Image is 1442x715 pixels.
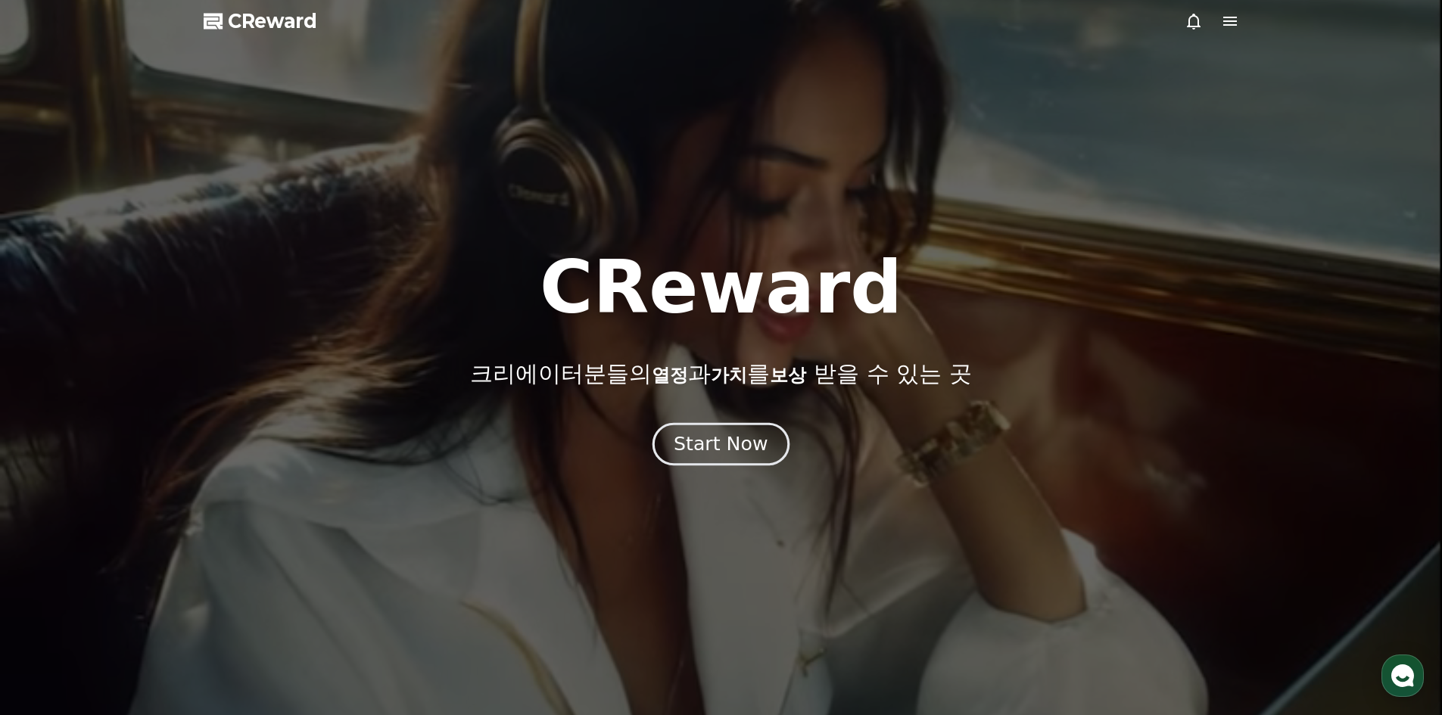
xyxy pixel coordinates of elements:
span: 대화 [139,503,157,515]
a: Start Now [656,439,786,453]
span: CReward [228,9,317,33]
a: 설정 [195,480,291,518]
button: Start Now [652,422,790,465]
span: 설정 [234,502,252,514]
h1: CReward [540,251,902,324]
p: 크리에이터분들의 과 를 받을 수 있는 곳 [470,360,971,387]
a: 대화 [100,480,195,518]
span: 가치 [711,365,747,386]
span: 홈 [48,502,57,514]
a: 홈 [5,480,100,518]
span: 보상 [770,365,806,386]
div: Start Now [674,431,768,457]
span: 열정 [652,365,688,386]
a: CReward [204,9,317,33]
